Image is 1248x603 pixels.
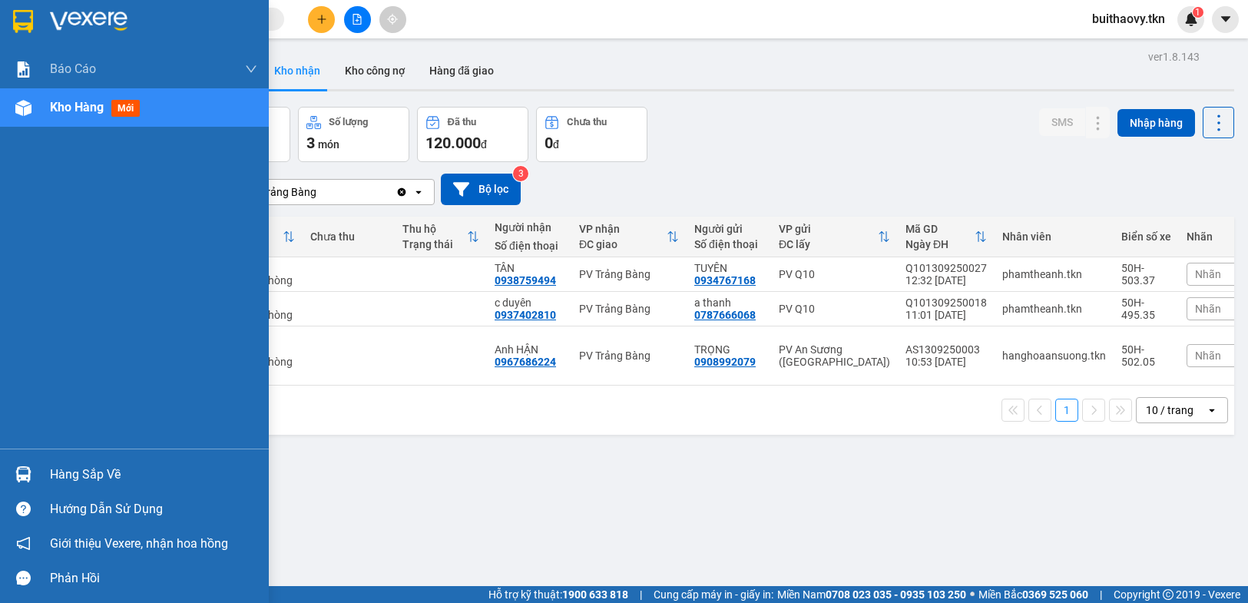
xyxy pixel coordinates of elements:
[694,297,763,309] div: a thanh
[495,221,564,234] div: Người nhận
[1002,303,1106,315] div: phamtheanh.tkn
[777,586,966,603] span: Miền Nam
[1002,230,1106,243] div: Nhân viên
[310,230,387,243] div: Chưa thu
[545,134,553,152] span: 0
[344,6,371,33] button: file-add
[16,536,31,551] span: notification
[495,297,564,309] div: c duyên
[970,591,975,598] span: ⚪️
[905,223,975,235] div: Mã GD
[579,350,679,362] div: PV Trảng Bàng
[333,52,417,89] button: Kho công nợ
[579,268,679,280] div: PV Trảng Bàng
[13,10,33,33] img: logo-vxr
[579,303,679,315] div: PV Trảng Bàng
[1148,48,1200,65] div: ver 1.8.143
[694,274,756,287] div: 0934767168
[1195,350,1221,362] span: Nhãn
[495,240,564,252] div: Số điện thoại
[402,238,467,250] div: Trạng thái
[15,100,31,116] img: warehouse-icon
[562,588,628,601] strong: 1900 633 818
[579,238,667,250] div: ĐC giao
[1121,262,1171,287] div: 50H-503.37
[779,303,890,315] div: PV Q10
[412,186,425,198] svg: open
[495,274,556,287] div: 0938759494
[245,184,316,200] div: PV Trảng Bàng
[318,138,339,151] span: món
[306,134,315,152] span: 3
[352,14,362,25] span: file-add
[905,297,987,309] div: Q101309250018
[1184,12,1198,26] img: icon-new-feature
[553,138,559,151] span: đ
[15,466,31,482] img: warehouse-icon
[567,117,607,128] div: Chưa thu
[771,217,898,257] th: Toggle SortBy
[495,343,564,356] div: Anh HẬN
[905,309,987,321] div: 11:01 [DATE]
[694,356,756,368] div: 0908992079
[905,356,987,368] div: 10:53 [DATE]
[694,223,763,235] div: Người gửi
[640,586,642,603] span: |
[905,262,987,274] div: Q101309250027
[978,586,1088,603] span: Miền Bắc
[111,100,140,117] span: mới
[779,223,878,235] div: VP gửi
[308,6,335,33] button: plus
[395,217,487,257] th: Toggle SortBy
[417,52,506,89] button: Hàng đã giao
[50,498,257,521] div: Hướng dẫn sử dụng
[488,586,628,603] span: Hỗ trợ kỹ thuật:
[1121,230,1171,243] div: Biển số xe
[898,217,995,257] th: Toggle SortBy
[495,309,556,321] div: 0937402810
[779,268,890,280] div: PV Q10
[262,52,333,89] button: Kho nhận
[1002,268,1106,280] div: phamtheanh.tkn
[1212,6,1239,33] button: caret-down
[1121,343,1171,368] div: 50H-502.05
[298,107,409,162] button: Số lượng3món
[1195,268,1221,280] span: Nhãn
[1002,350,1106,362] div: hanghoaansuong.tkn
[694,343,763,356] div: TRỌNG
[1146,403,1193,418] div: 10 / trang
[654,586,773,603] span: Cung cấp máy in - giấy in:
[402,223,467,235] div: Thu hộ
[826,588,966,601] strong: 0708 023 035 - 0935 103 250
[448,117,476,128] div: Đã thu
[441,174,521,205] button: Bộ lọc
[1055,399,1078,422] button: 1
[905,238,975,250] div: Ngày ĐH
[1206,404,1218,416] svg: open
[16,502,31,516] span: question-circle
[50,567,257,590] div: Phản hồi
[316,14,327,25] span: plus
[513,166,528,181] sup: 3
[318,184,319,200] input: Selected PV Trảng Bàng.
[50,534,228,553] span: Giới thiệu Vexere, nhận hoa hồng
[779,238,878,250] div: ĐC lấy
[495,262,564,274] div: TÂN
[50,463,257,486] div: Hàng sắp về
[579,223,667,235] div: VP nhận
[1195,303,1221,315] span: Nhãn
[536,107,647,162] button: Chưa thu0đ
[571,217,687,257] th: Toggle SortBy
[1039,108,1085,136] button: SMS
[245,63,257,75] span: down
[1080,9,1177,28] span: buithaovy.tkn
[1163,589,1174,600] span: copyright
[481,138,487,151] span: đ
[387,14,398,25] span: aim
[396,186,408,198] svg: Clear value
[905,274,987,287] div: 12:32 [DATE]
[1195,7,1200,18] span: 1
[694,238,763,250] div: Số điện thoại
[15,61,31,78] img: solution-icon
[905,343,987,356] div: AS1309250003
